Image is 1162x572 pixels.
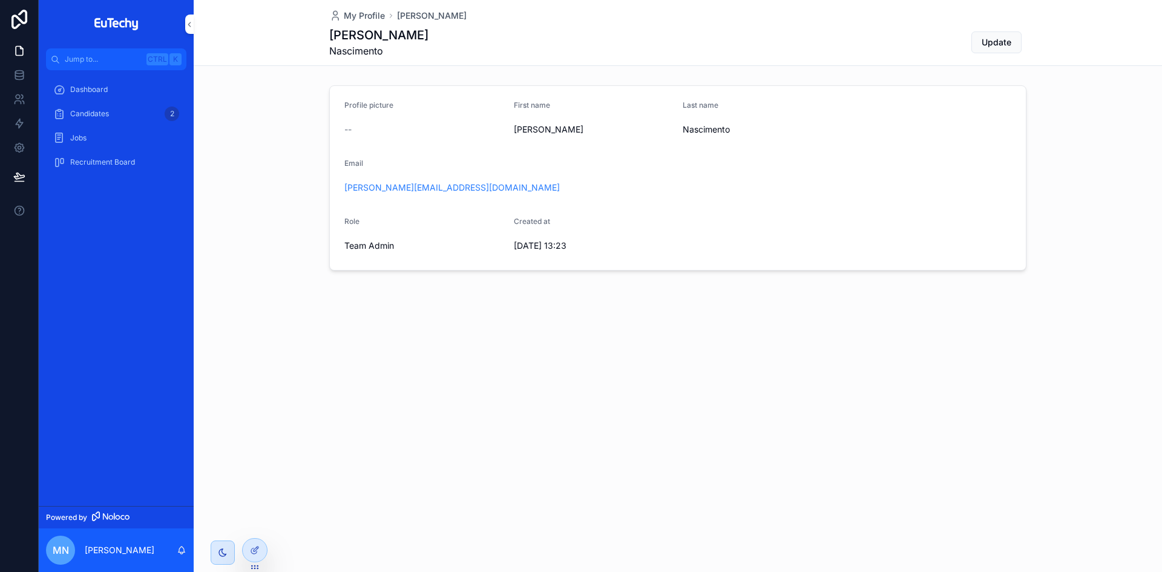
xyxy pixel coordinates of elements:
[344,10,385,22] span: My Profile
[397,10,467,22] a: [PERSON_NAME]
[344,240,394,252] span: Team Admin
[514,100,550,110] span: First name
[982,36,1011,48] span: Update
[971,31,1022,53] button: Update
[514,240,674,252] span: [DATE] 13:23
[46,79,186,100] a: Dashboard
[171,54,180,64] span: K
[53,543,69,557] span: MN
[92,15,141,34] img: App logo
[329,27,428,44] h1: [PERSON_NAME]
[165,107,179,121] div: 2
[39,70,194,189] div: scrollable content
[344,182,560,194] a: [PERSON_NAME][EMAIL_ADDRESS][DOMAIN_NAME]
[344,100,393,110] span: Profile picture
[65,54,142,64] span: Jump to...
[46,127,186,149] a: Jobs
[46,513,87,522] span: Powered by
[39,506,194,528] a: Powered by
[344,217,359,226] span: Role
[46,103,186,125] a: Candidates2
[46,151,186,173] a: Recruitment Board
[46,48,186,70] button: Jump to...CtrlK
[683,100,718,110] span: Last name
[70,85,108,94] span: Dashboard
[344,123,352,136] span: --
[70,133,87,143] span: Jobs
[329,44,428,58] span: Nascimento
[514,123,674,136] span: [PERSON_NAME]
[70,109,109,119] span: Candidates
[329,10,385,22] a: My Profile
[70,157,135,167] span: Recruitment Board
[514,217,550,226] span: Created at
[344,159,363,168] span: Email
[146,53,168,65] span: Ctrl
[85,544,154,556] p: [PERSON_NAME]
[683,123,842,136] span: Nascimento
